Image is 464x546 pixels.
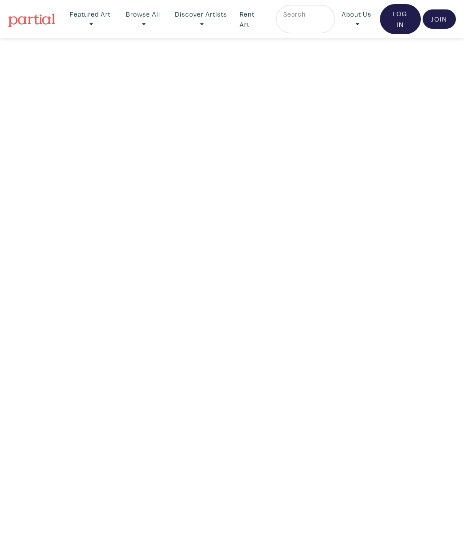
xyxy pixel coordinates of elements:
a: Discover Artists [169,5,234,34]
a: Log In [380,4,421,34]
a: Join [423,9,456,29]
input: Search [282,9,327,20]
a: About Us [335,5,378,34]
a: Browse All [119,5,166,34]
a: Featured Art [63,5,117,34]
a: Rent Art [236,5,270,34]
